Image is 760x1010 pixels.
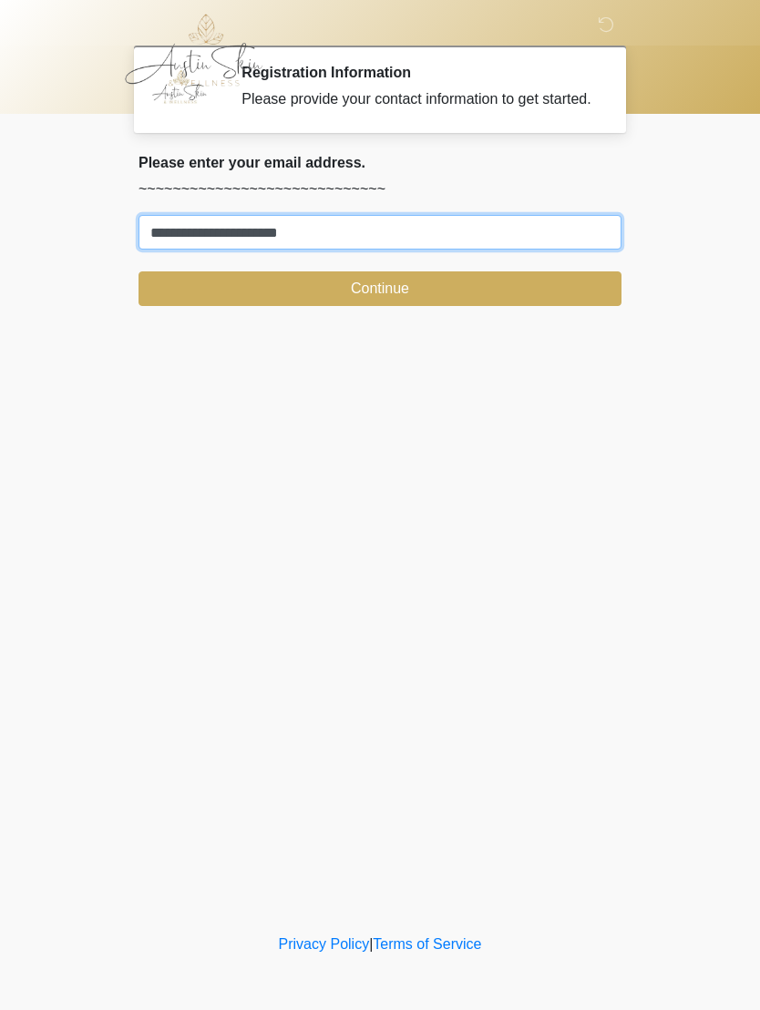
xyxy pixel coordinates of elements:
a: Privacy Policy [279,936,370,952]
a: | [369,936,373,952]
img: Austin Skin & Wellness Logo [120,14,282,87]
button: Continue [139,271,621,306]
p: ~~~~~~~~~~~~~~~~~~~~~~~~~~~~~ [139,179,621,200]
h2: Please enter your email address. [139,154,621,171]
a: Terms of Service [373,936,481,952]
